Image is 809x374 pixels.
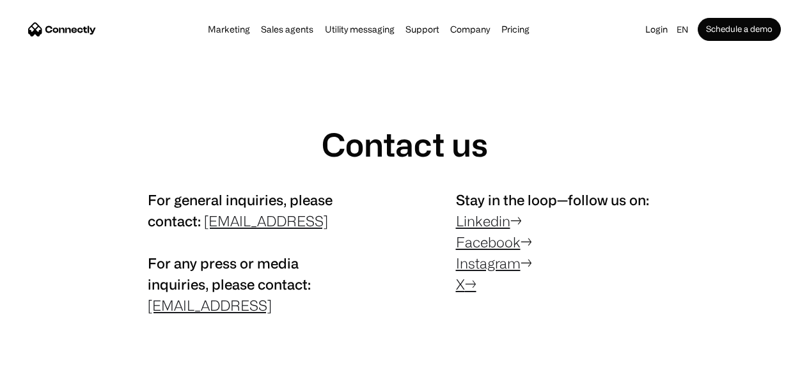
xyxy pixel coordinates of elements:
a: Support [402,24,443,35]
a: → [465,276,476,292]
div: Company [450,20,490,38]
span: For any press or media inquiries, please contact: [148,255,311,292]
aside: Language selected: English [13,350,77,370]
a: Login [641,20,672,38]
a: Facebook [456,234,521,250]
a: [EMAIL_ADDRESS] [148,297,272,313]
a: Instagram [456,255,521,271]
div: en [672,20,698,38]
div: Company [446,20,494,38]
a: home [28,20,96,39]
h1: Contact us [322,125,488,164]
a: Sales agents [257,24,317,35]
span: For general inquiries, please contact: [148,192,333,229]
p: → → → [456,189,661,295]
div: en [677,20,688,38]
ul: Language list [26,352,77,370]
a: Utility messaging [321,24,398,35]
a: Linkedin [456,213,510,229]
a: Pricing [498,24,533,35]
a: X [456,276,465,292]
a: Marketing [204,24,254,35]
span: Stay in the loop—follow us on: [456,192,649,208]
a: Schedule a demo [698,18,781,41]
a: [EMAIL_ADDRESS] [204,213,328,229]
